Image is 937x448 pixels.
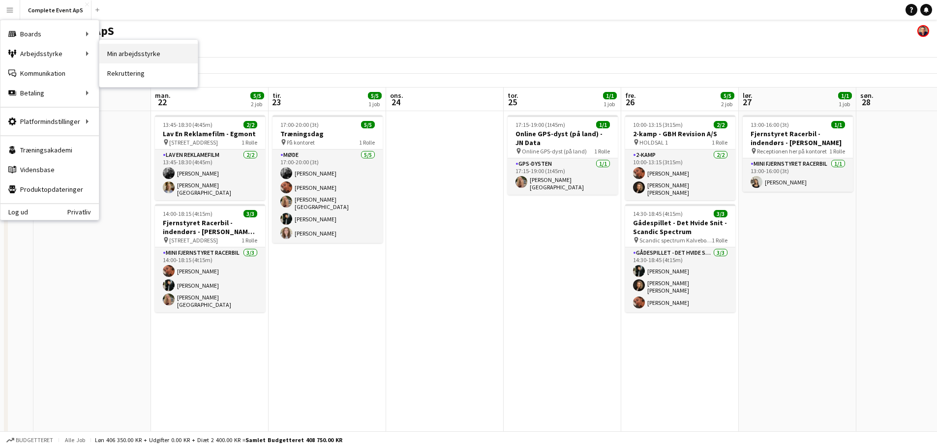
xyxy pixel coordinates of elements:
[625,149,735,200] app-card-role: 2-kamp2/210:00-13:15 (3t15m)[PERSON_NAME][PERSON_NAME] [PERSON_NAME]
[272,149,383,243] app-card-role: Møde5/517:00-20:00 (3t)[PERSON_NAME][PERSON_NAME][PERSON_NAME][GEOGRAPHIC_DATA][PERSON_NAME][PERS...
[155,129,265,138] h3: Lav En Reklamefilm - Egmont
[272,129,383,138] h3: Træningsdag
[506,96,518,108] span: 25
[594,148,610,155] span: 1 Rolle
[633,121,683,128] span: 10:00-13:15 (3t15m)
[859,96,874,108] span: 28
[99,63,198,83] a: Rekruttering
[5,435,55,446] button: Budgetteret
[245,436,342,444] span: Samlet budgetteret 408 750.00 KR
[359,139,375,146] span: 1 Rolle
[751,121,789,128] span: 13:00-16:00 (3t)
[0,24,99,44] div: Boards
[721,92,734,99] span: 5/5
[20,0,91,20] button: Complete Event ApS
[389,96,403,108] span: 24
[721,100,734,108] div: 2 job
[917,25,929,37] app-user-avatar: Christian Brøckner
[155,149,265,200] app-card-role: Lav En Reklamefilm2/213:45-18:30 (4t45m)[PERSON_NAME][PERSON_NAME][GEOGRAPHIC_DATA]
[390,91,403,100] span: ons.
[714,121,727,128] span: 2/2
[508,129,618,147] h3: Online GPS-dyst (på land) - JN Data
[743,91,753,100] span: lør.
[712,237,727,244] span: 1 Rolle
[0,140,99,160] a: Træningsakademi
[250,92,264,99] span: 5/5
[287,139,315,146] span: På kontoret
[155,218,265,236] h3: Fjernstyret Racerbil - indendørs - [PERSON_NAME] A/S
[0,83,99,103] div: Betaling
[625,218,735,236] h3: Gådespillet - Det Hvide Snit - Scandic Spectrum
[603,92,617,99] span: 1/1
[838,92,852,99] span: 1/1
[515,121,565,128] span: 17:15-19:00 (1t45m)
[757,148,827,155] span: Receptionen her på kontoret
[0,63,99,83] a: Kommunikation
[163,210,212,217] span: 14:00-18:15 (4t15m)
[280,121,319,128] span: 17:00-20:00 (3t)
[522,148,587,155] span: Online GPS-dyst (på land)
[243,121,257,128] span: 2/2
[163,121,212,128] span: 13:45-18:30 (4t45m)
[242,237,257,244] span: 1 Rolle
[155,91,171,100] span: man.
[508,158,618,195] app-card-role: GPS-dysten1/117:15-19:00 (1t45m)[PERSON_NAME][GEOGRAPHIC_DATA]
[0,208,28,216] a: Log ud
[829,148,845,155] span: 1 Rolle
[0,44,99,63] div: Arbejdsstyrke
[0,112,99,131] div: Platformindstillinger
[508,91,518,100] span: tor.
[625,129,735,138] h3: 2-kamp - GBH Revision A/S
[272,115,383,243] app-job-card: 17:00-20:00 (3t)5/5Træningsdag På kontoret1 RolleMøde5/517:00-20:00 (3t)[PERSON_NAME][PERSON_NAME...
[153,96,171,108] span: 22
[16,437,53,444] span: Budgetteret
[243,210,257,217] span: 3/3
[743,115,853,192] app-job-card: 13:00-16:00 (3t)1/1Fjernstyret Racerbil - indendørs - [PERSON_NAME] Receptionen her på kontoret1 ...
[860,91,874,100] span: søn.
[271,96,281,108] span: 23
[0,179,99,199] a: Produktopdateringer
[639,139,668,146] span: HOLDSAL 1
[361,121,375,128] span: 5/5
[67,208,99,216] a: Privatliv
[0,160,99,179] a: Vidensbase
[155,247,265,312] app-card-role: Mini Fjernstyret Racerbil3/314:00-18:15 (4t15m)[PERSON_NAME][PERSON_NAME][PERSON_NAME][GEOGRAPHIC...
[743,158,853,192] app-card-role: Mini Fjernstyret Racerbil1/113:00-16:00 (3t)[PERSON_NAME]
[743,129,853,147] h3: Fjernstyret Racerbil - indendørs - [PERSON_NAME]
[741,96,753,108] span: 27
[633,210,683,217] span: 14:30-18:45 (4t15m)
[625,115,735,200] app-job-card: 10:00-13:15 (3t15m)2/22-kamp - GBH Revision A/S HOLDSAL 11 Rolle2-kamp2/210:00-13:15 (3t15m)[PERS...
[625,247,735,312] app-card-role: Gådespillet - Det Hvide Snit3/314:30-18:45 (4t15m)[PERSON_NAME][PERSON_NAME] [PERSON_NAME][PERSON...
[714,210,727,217] span: 3/3
[251,100,264,108] div: 2 job
[169,237,218,244] span: [STREET_ADDRESS]
[624,96,636,108] span: 26
[169,139,218,146] span: [STREET_ADDRESS]
[508,115,618,195] app-job-card: 17:15-19:00 (1t45m)1/1Online GPS-dyst (på land) - JN Data Online GPS-dyst (på land)1 RolleGPS-dys...
[639,237,712,244] span: Scandic spectrum Kalvebod Brygge 10
[596,121,610,128] span: 1/1
[272,91,281,100] span: tir.
[155,115,265,200] app-job-card: 13:45-18:30 (4t45m)2/2Lav En Reklamefilm - Egmont [STREET_ADDRESS]1 RolleLav En Reklamefilm2/213:...
[839,100,851,108] div: 1 job
[625,91,636,100] span: fre.
[95,436,342,444] div: Løn 406 350.00 KR + Udgifter 0.00 KR + Diæt 2 400.00 KR =
[63,436,87,444] span: Alle job
[368,92,382,99] span: 5/5
[604,100,616,108] div: 1 job
[831,121,845,128] span: 1/1
[242,139,257,146] span: 1 Rolle
[712,139,727,146] span: 1 Rolle
[368,100,381,108] div: 1 job
[625,204,735,312] app-job-card: 14:30-18:45 (4t15m)3/3Gådespillet - Det Hvide Snit - Scandic Spectrum Scandic spectrum Kalvebod B...
[155,204,265,312] app-job-card: 14:00-18:15 (4t15m)3/3Fjernstyret Racerbil - indendørs - [PERSON_NAME] A/S [STREET_ADDRESS]1 Roll...
[99,44,198,63] a: Min arbejdsstyrke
